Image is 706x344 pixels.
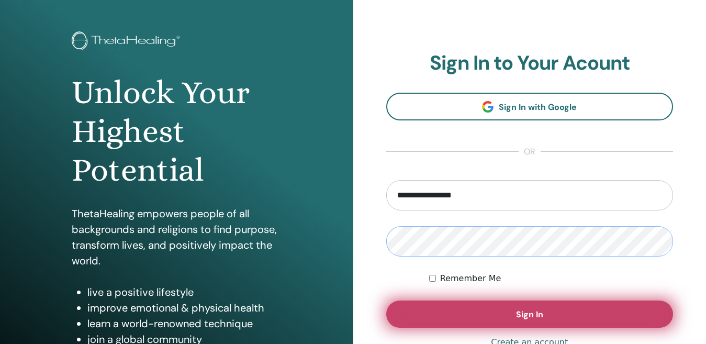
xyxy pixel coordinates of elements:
span: Sign In with Google [499,102,577,113]
a: Sign In with Google [386,93,674,120]
li: learn a world-renowned technique [87,316,281,331]
p: ThetaHealing empowers people of all backgrounds and religions to find purpose, transform lives, a... [72,206,281,269]
span: or [519,146,541,158]
li: live a positive lifestyle [87,284,281,300]
h2: Sign In to Your Acount [386,51,674,75]
li: improve emotional & physical health [87,300,281,316]
button: Sign In [386,301,674,328]
span: Sign In [516,309,543,320]
div: Keep me authenticated indefinitely or until I manually logout [429,272,673,285]
label: Remember Me [440,272,501,285]
h1: Unlock Your Highest Potential [72,73,281,190]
